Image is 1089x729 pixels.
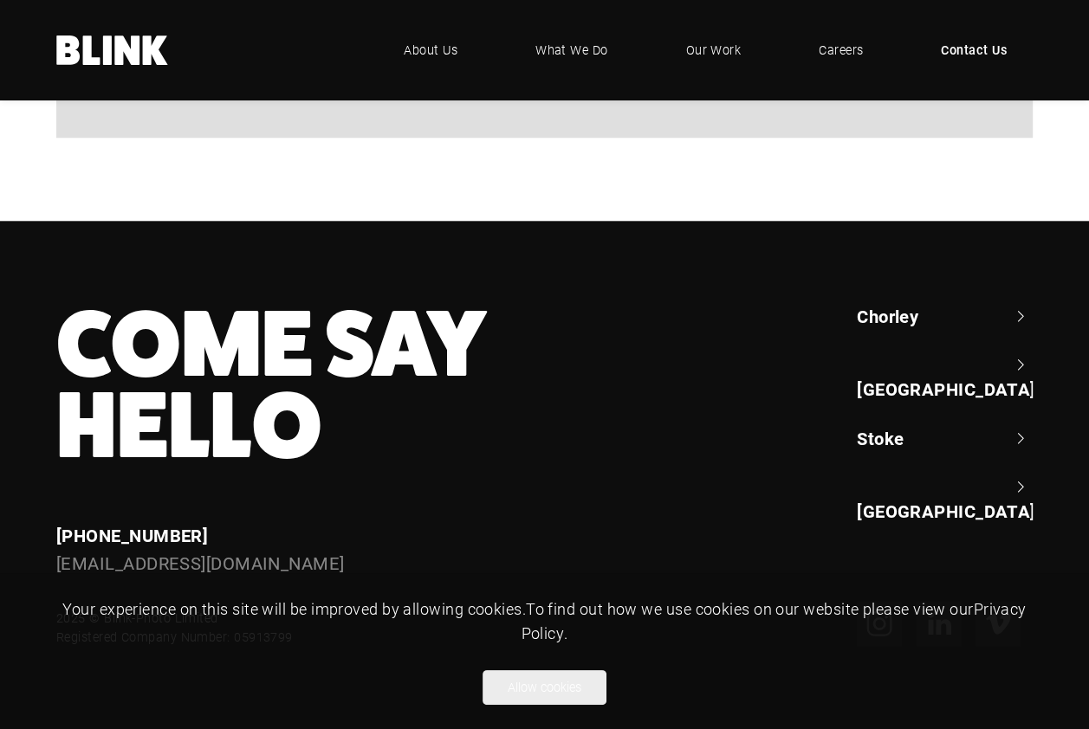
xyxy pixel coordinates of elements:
[819,41,863,60] span: Careers
[509,24,634,76] a: What We Do
[404,41,457,60] span: About Us
[915,24,1033,76] a: Contact Us
[857,474,1033,524] a: [GEOGRAPHIC_DATA]
[56,304,632,467] h3: Come Say Hello
[793,24,889,76] a: Careers
[56,524,208,546] a: [PHONE_NUMBER]
[857,426,1033,450] a: Stoke
[378,24,483,76] a: About Us
[56,35,169,65] a: Home
[535,41,608,60] span: What We Do
[660,24,768,76] a: Our Work
[857,304,1033,328] a: Chorley
[56,552,345,574] a: [EMAIL_ADDRESS][DOMAIN_NAME]
[941,41,1007,60] span: Contact Us
[483,670,606,705] button: Allow cookies
[62,598,1026,643] span: Your experience on this site will be improved by allowing cookies. To find out how we use cookies...
[686,41,742,60] span: Our Work
[857,352,1033,402] a: [GEOGRAPHIC_DATA]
